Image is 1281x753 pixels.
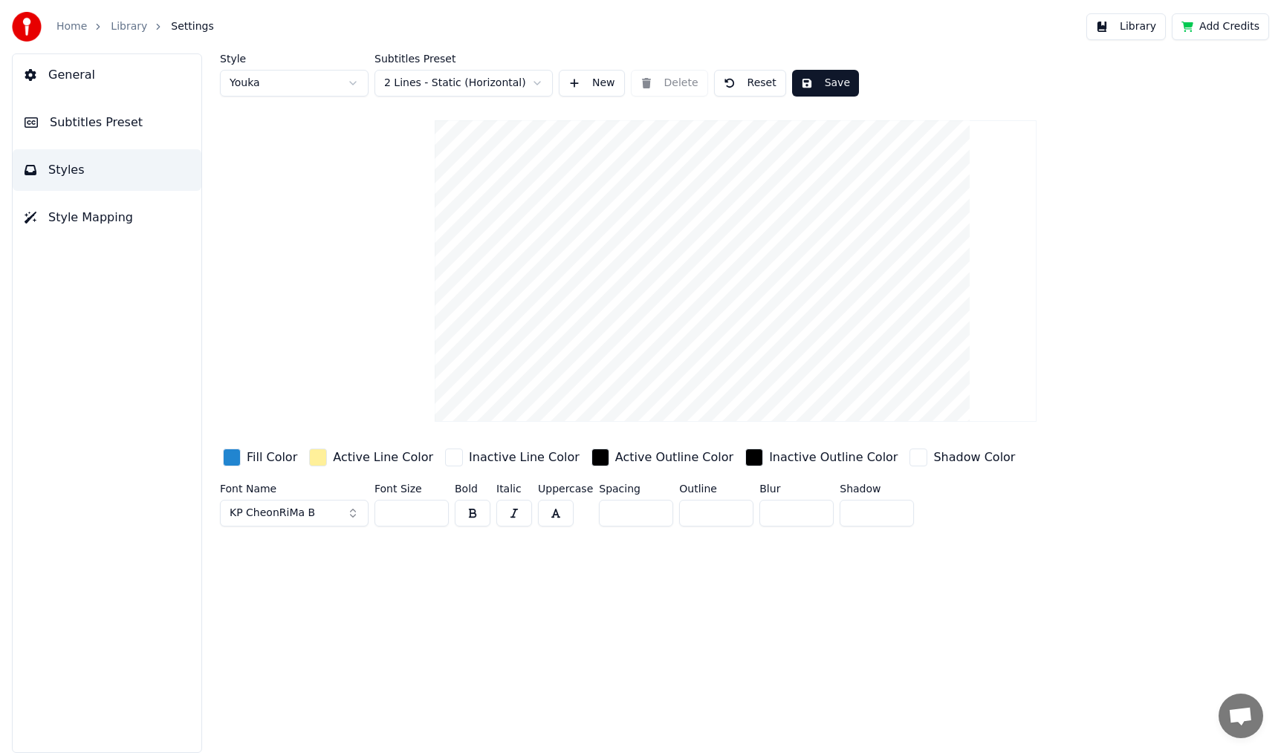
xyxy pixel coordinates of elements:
button: Inactive Outline Color [742,446,901,469]
button: Library [1086,13,1166,40]
a: Library [111,19,147,34]
button: Fill Color [220,446,300,469]
div: Inactive Line Color [469,449,580,466]
label: Style [220,53,369,64]
button: New [559,70,625,97]
button: Save [792,70,859,97]
span: Styles [48,161,85,179]
label: Font Name [220,483,369,494]
label: Blur [759,483,834,494]
label: Outline [679,483,753,494]
button: General [13,54,201,96]
button: Reset [714,70,786,97]
nav: breadcrumb [56,19,214,34]
div: Shadow Color [933,449,1015,466]
label: Uppercase [538,483,593,494]
span: KP CheonRiMa B [230,506,315,521]
button: Active Outline Color [588,446,736,469]
label: Italic [496,483,532,494]
label: Bold [455,483,490,494]
div: Inactive Outline Color [769,449,898,466]
label: Shadow [840,483,914,494]
div: Active Line Color [333,449,433,466]
span: General [48,66,95,84]
div: Fill Color [247,449,297,466]
button: Shadow Color [907,446,1018,469]
div: Active Outline Color [615,449,733,466]
button: Add Credits [1172,13,1269,40]
button: Style Mapping [13,197,201,238]
a: Home [56,19,87,34]
label: Font Size [374,483,449,494]
span: Subtitles Preset [50,114,143,131]
label: Spacing [599,483,673,494]
span: Settings [171,19,213,34]
button: Styles [13,149,201,191]
span: Style Mapping [48,209,133,226]
button: Subtitles Preset [13,102,201,143]
img: youka [12,12,42,42]
div: Open chat [1219,694,1263,738]
button: Inactive Line Color [442,446,583,469]
label: Subtitles Preset [374,53,553,64]
button: Active Line Color [306,446,436,469]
